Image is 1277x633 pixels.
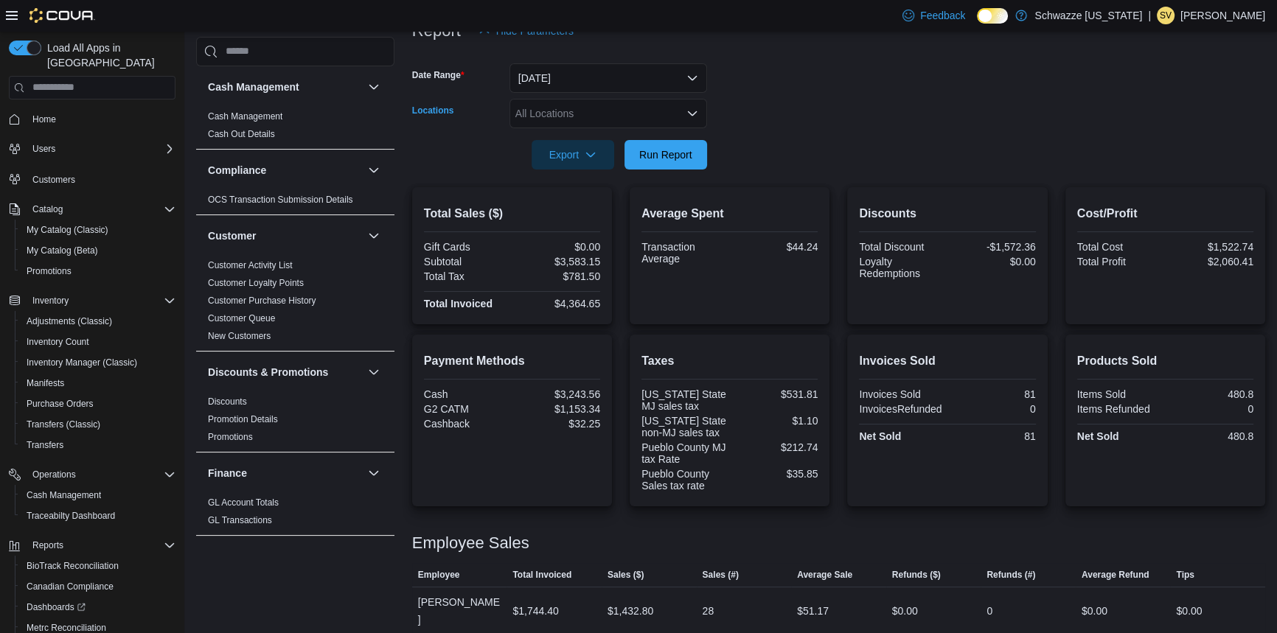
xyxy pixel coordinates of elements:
a: My Catalog (Classic) [21,221,114,239]
h3: Employee Sales [412,534,529,552]
span: Adjustments (Classic) [27,315,112,327]
a: New Customers [208,331,271,341]
span: SV [1160,7,1172,24]
span: Export [540,140,605,169]
div: $1,522.74 [1168,241,1253,253]
button: Catalog [3,199,181,220]
a: Cash Out Details [208,129,275,139]
div: Total Cost [1077,241,1163,253]
div: Items Sold [1077,388,1163,400]
span: My Catalog (Classic) [21,221,175,239]
span: Home [27,110,175,128]
button: Promotions [15,261,181,281]
h2: Products Sold [1077,352,1253,370]
label: Locations [412,105,454,116]
a: Canadian Compliance [21,578,119,595]
a: Discounts [208,396,247,407]
strong: Net Sold [859,430,901,442]
input: Dark Mode [977,8,1008,24]
a: BioTrack Reconciliation [21,557,125,575]
span: OCS Transaction Submission Details [208,194,353,206]
span: Traceabilty Dashboard [27,510,115,522]
div: 0 [987,602,992,620]
a: Home [27,111,62,128]
span: Inventory Manager (Classic) [21,354,175,371]
a: My Catalog (Beta) [21,242,104,259]
span: Cash Management [208,111,282,122]
span: Feedback [920,8,965,23]
button: Operations [27,466,82,483]
a: Customer Purchase History [208,295,316,306]
a: Transfers (Classic) [21,416,106,433]
button: Customer [208,228,362,243]
span: Operations [27,466,175,483]
button: Inventory Count [15,332,181,352]
button: My Catalog (Beta) [15,240,181,261]
button: Operations [3,464,181,485]
span: Inventory [27,292,175,309]
h2: Invoices Sold [859,352,1035,370]
div: Finance [196,494,394,535]
span: Customer Activity List [208,259,293,271]
span: BioTrack Reconciliation [27,560,119,572]
h2: Cost/Profit [1077,205,1253,223]
button: Finance [365,464,383,482]
a: GL Account Totals [208,497,279,508]
div: $0.00 [1082,602,1107,620]
div: 81 [950,430,1036,442]
button: Catalog [27,200,69,218]
a: Cash Management [21,486,107,504]
button: Run Report [624,140,707,169]
h2: Discounts [859,205,1035,223]
a: Adjustments (Classic) [21,312,118,330]
h3: Customer [208,228,256,243]
a: Dashboards [15,597,181,618]
div: $35.85 [733,468,818,480]
span: Customers [32,174,75,186]
h2: Taxes [641,352,818,370]
a: Customer Loyalty Points [208,278,304,288]
span: Transfers (Classic) [21,416,175,433]
button: Reports [3,535,181,556]
div: -$1,572.36 [950,241,1036,253]
div: Total Profit [1077,256,1163,267]
span: Promotions [21,262,175,280]
div: Invoices Sold [859,388,944,400]
span: Traceabilty Dashboard [21,507,175,525]
a: Promotions [21,262,77,280]
button: Discounts & Promotions [365,363,383,381]
p: | [1148,7,1151,24]
button: Home [3,108,181,130]
div: Subtotal [424,256,509,267]
div: Cash Management [196,108,394,149]
a: GL Transactions [208,515,272,525]
div: $3,583.15 [515,256,600,267]
button: Inventory Manager (Classic) [15,352,181,373]
div: Cashback [424,418,509,430]
span: Customers [27,169,175,188]
span: My Catalog (Classic) [27,224,108,236]
span: Cash Out Details [208,128,275,140]
a: Inventory Count [21,333,95,351]
div: $781.50 [515,270,600,282]
div: InvoicesRefunded [859,403,944,415]
button: Cash Management [15,485,181,506]
a: Purchase Orders [21,395,100,413]
button: BioTrack Reconciliation [15,556,181,576]
span: Inventory Count [27,336,89,348]
button: Transfers (Classic) [15,414,181,435]
span: Home [32,113,56,125]
div: G2 CATM [424,403,509,415]
button: Inventory [27,292,74,309]
button: Cash Management [208,80,362,94]
span: Transfers [27,439,63,451]
a: Feedback [897,1,971,30]
span: Catalog [27,200,175,218]
h2: Payment Methods [424,352,600,370]
span: Customer Purchase History [208,295,316,307]
span: Employee [418,569,460,581]
span: Inventory [32,295,69,307]
span: Total Invoiced [512,569,571,581]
